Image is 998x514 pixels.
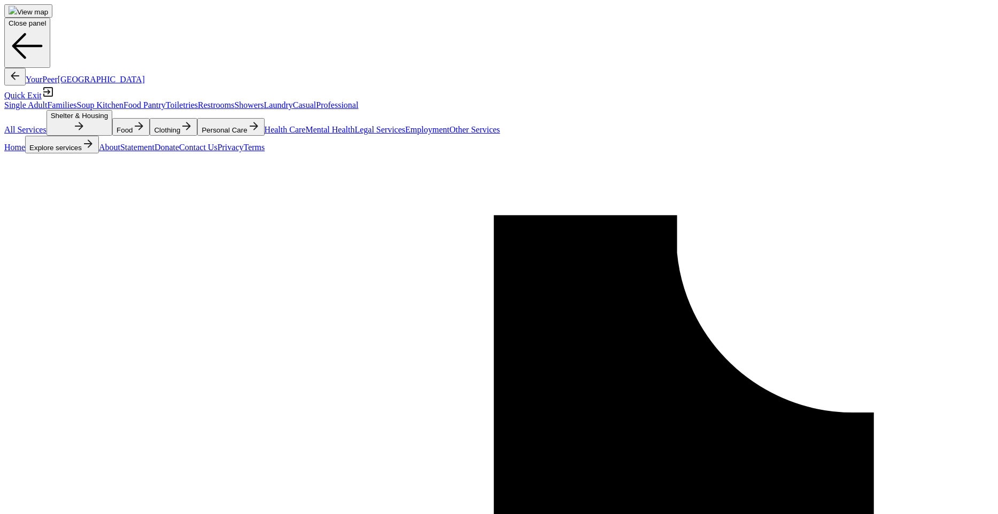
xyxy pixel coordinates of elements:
a: Other Services [450,125,500,134]
a: Soup Kitchen [77,100,124,110]
button: Personal Care [197,118,264,136]
span: Explore services [29,144,82,152]
a: Health Care [265,125,306,134]
span: Close panel [9,19,46,27]
a: Food Pantry [123,100,166,110]
a: All Services [4,125,47,134]
a: YourPeer[GEOGRAPHIC_DATA] [26,75,145,84]
a: Toiletries [166,100,198,110]
a: Quick Exit [4,91,55,100]
button: Shelter & Housing [47,110,112,136]
img: map-icon.svg [9,6,17,14]
a: Statement [120,143,154,152]
button: Explore services [25,136,99,153]
span: Quick Exit [4,91,42,100]
a: Casual [293,100,316,110]
span: [GEOGRAPHIC_DATA] [58,75,145,84]
span: Clothing [154,126,180,134]
button: Food [112,118,150,136]
button: Close panel [4,18,50,68]
button: View map [4,4,52,18]
a: Restrooms [198,100,234,110]
span: View map [17,8,48,16]
button: Clothing [150,118,197,136]
a: Laundry [264,100,293,110]
span: Food [117,126,133,134]
a: Terms [244,143,265,152]
a: Contact Us [179,143,218,152]
a: Privacy [218,143,244,152]
a: Mental Health [305,125,354,134]
a: Home [4,143,25,152]
a: Families [47,100,76,110]
a: Professional [316,100,358,110]
a: About [99,143,120,152]
span: Shelter & Housing [51,112,108,120]
a: Employment [405,125,450,134]
a: Single Adult [4,100,47,110]
a: Donate [154,143,179,152]
span: YourPeer [26,75,58,84]
a: Showers [234,100,264,110]
span: Personal Care [202,126,247,134]
a: Legal Services [354,125,405,134]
